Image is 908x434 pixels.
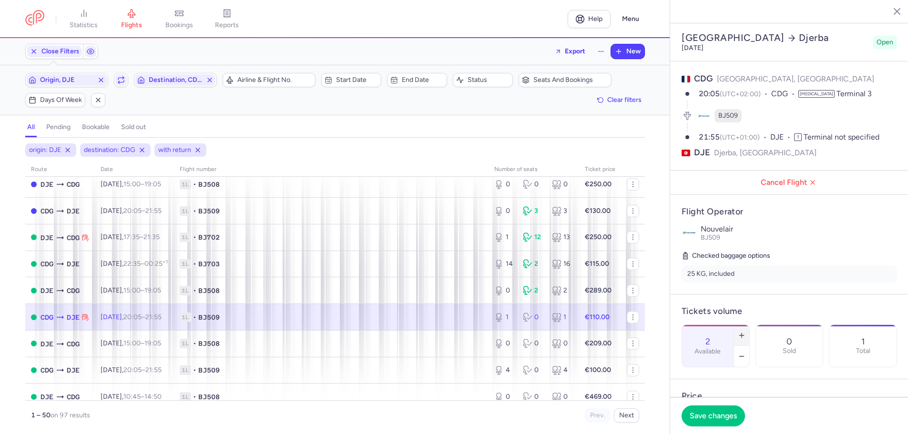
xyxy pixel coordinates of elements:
[594,93,645,107] button: Clear filters
[585,393,612,401] strong: €469.00
[123,260,141,268] time: 22:35
[29,145,61,155] span: origin: DJE
[770,132,794,143] span: DJE
[336,76,378,84] span: Start date
[41,48,80,55] span: Close Filters
[123,366,142,374] time: 20:05
[682,206,897,217] h4: Flight Operator
[585,339,612,347] strong: €209.00
[123,233,160,241] span: –
[123,313,142,321] time: 20:05
[856,347,870,355] p: Total
[163,259,168,265] sup: +1
[198,286,220,295] span: BJ508
[468,76,510,84] span: Status
[31,208,37,214] span: CLOSED
[699,89,720,98] time: 20:05
[67,392,80,402] span: Charles De Gaulle, Paris, France
[321,73,381,87] button: Start date
[611,44,644,59] button: New
[180,286,191,295] span: 1L
[523,365,544,375] div: 0
[144,339,161,347] time: 19:05
[626,48,641,55] span: New
[794,133,802,141] span: T
[699,132,720,141] time: 21:55
[877,38,893,47] span: Open
[678,178,901,187] span: Cancel Flight
[783,347,796,355] p: Sold
[682,265,897,283] li: 25 KG, included
[123,393,162,401] span: –
[193,339,196,348] span: •
[158,145,191,155] span: with return
[31,411,51,419] strong: 1 – 50
[67,232,80,243] span: Charles De Gaulle, Paris, France
[101,339,161,347] span: [DATE],
[180,313,191,322] span: 1L
[804,132,879,141] span: Terminal not specified
[237,76,312,84] span: Airline & Flight No.
[718,111,738,121] span: BJ509
[215,21,239,30] span: reports
[101,366,162,374] span: [DATE],
[123,233,140,241] time: 17:35
[155,9,203,30] a: bookings
[144,260,168,268] time: 00:25
[84,145,135,155] span: destination: CDG
[585,366,611,374] strong: €100.00
[123,286,161,294] span: –
[489,162,579,177] th: number of seats
[494,206,516,216] div: 0
[585,260,609,268] strong: €115.00
[697,109,711,122] figure: BJ airline logo
[67,285,80,296] span: Charles De Gaulle, Paris, France
[180,259,191,269] span: 1L
[67,206,80,216] span: Djerba-Zarzis, Djerba, Tunisia
[180,392,191,402] span: 1L
[579,162,621,177] th: Ticket price
[145,207,162,215] time: 21:55
[585,233,612,241] strong: €250.00
[41,312,53,323] span: Charles De Gaulle, Paris, France
[41,232,53,243] span: Djerba-Zarzis, Djerba, Tunisia
[720,133,760,141] span: (UTC+01:00)
[143,233,160,241] time: 21:35
[198,313,220,322] span: BJ509
[41,179,53,190] span: DJE
[714,147,816,159] span: Djerba, [GEOGRAPHIC_DATA]
[67,339,80,349] span: Charles De Gaulle, Paris, France
[607,96,642,103] span: Clear filters
[123,366,162,374] span: –
[786,337,792,346] p: 0
[694,73,713,84] span: CDG
[552,392,573,402] div: 0
[180,206,191,216] span: 1L
[95,162,174,177] th: date
[519,73,612,87] button: Seats and bookings
[82,123,110,131] h4: bookable
[193,392,196,402] span: •
[494,180,516,189] div: 0
[41,259,53,269] span: Charles De Gaulle, Paris, France
[40,96,82,104] span: Days of week
[523,339,544,348] div: 0
[402,76,444,84] span: End date
[614,408,639,423] button: Next
[861,337,865,346] p: 1
[41,285,53,296] span: Djerba-Zarzis, Djerba, Tunisia
[134,73,217,87] button: Destination, CDG
[123,260,168,268] span: –
[523,259,544,269] div: 2
[101,286,161,294] span: [DATE],
[717,74,874,83] span: [GEOGRAPHIC_DATA], [GEOGRAPHIC_DATA]
[585,180,612,188] strong: €250.00
[67,179,80,190] span: Charles De Gaulle, Paris, France
[46,123,71,131] h4: pending
[552,180,573,189] div: 0
[41,365,53,375] span: Charles De Gaulle, Paris, France
[682,306,897,317] h4: Tickets volume
[123,313,162,321] span: –
[588,15,602,22] span: Help
[101,393,162,401] span: [DATE],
